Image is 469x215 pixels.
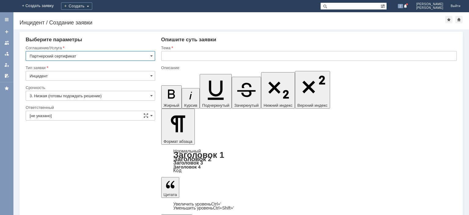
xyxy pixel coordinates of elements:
span: Подчеркнутый [202,103,229,108]
div: Срочность [26,86,154,90]
span: Сложная форма [144,113,148,118]
a: Заголовок 1 [173,150,224,160]
a: Заголовок 3 [173,160,203,165]
button: Зачеркнутый [232,77,261,109]
div: Тема [161,46,456,50]
a: Мои заявки [2,60,12,70]
a: Заявки в моей ответственности [2,49,12,59]
button: Курсив [182,88,200,109]
div: Формат абзаца [161,149,457,173]
span: [PERSON_NAME] [416,2,443,6]
a: Код [173,168,182,173]
button: Жирный [161,85,182,109]
span: Цитата [164,192,177,197]
div: Добавить в избранное [445,16,453,23]
a: Заявки на командах [2,38,12,48]
a: Заголовок 4 [173,164,201,169]
div: Соглашение/Услуга [26,46,154,50]
span: 2 [398,4,403,8]
span: Формат абзаца [164,139,192,144]
div: Описание [161,66,456,70]
button: Нижний индекс [261,72,295,109]
button: Верхний индекс [295,71,330,109]
span: Выберите параметры [26,37,82,43]
a: Increase [173,202,221,206]
span: Жирный [164,103,180,108]
div: Тип заявки [26,66,154,70]
button: Цитата [161,177,180,198]
a: Decrease [173,206,234,210]
a: Создать заявку [2,27,12,37]
a: Заголовок 2 [173,155,212,162]
span: Зачеркнутый [234,103,259,108]
div: Ответственный [26,106,154,109]
span: Курсив [184,103,197,108]
div: Инцидент / Создание заявки [20,20,445,26]
a: Нормальный [173,148,201,154]
span: Ctrl+' [211,202,221,206]
span: Опишите суть заявки [161,37,216,43]
span: [PERSON_NAME] [416,6,443,10]
span: Расширенный поиск [380,3,387,9]
span: Верхний индекс [297,103,328,108]
a: Мои согласования [2,71,12,81]
span: Ctrl+Shift+' [213,206,234,210]
div: Сделать домашней страницей [455,16,463,23]
div: Цитата [161,202,457,210]
div: Создать [61,2,92,10]
span: Нижний индекс [264,103,293,108]
button: Формат абзаца [161,109,195,145]
button: Подчеркнутый [200,74,232,109]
